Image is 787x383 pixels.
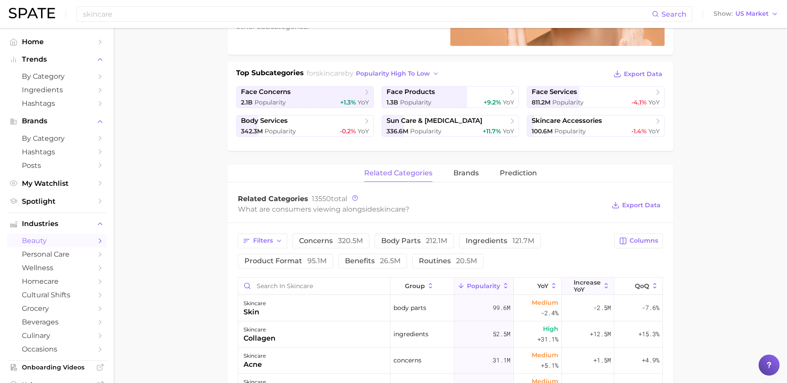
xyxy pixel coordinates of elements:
a: sun care & [MEDICAL_DATA]336.6m Popularity+11.7% YoY [382,115,519,137]
span: Onboarding Videos [22,363,92,371]
div: skincare [244,298,266,309]
span: beauty [22,237,92,245]
span: Popularity [467,282,500,289]
span: +9.2% [484,98,501,106]
a: Posts [7,159,107,172]
span: YoY [358,127,369,135]
span: routines [419,258,477,265]
span: Prediction [500,169,537,177]
a: homecare [7,275,107,288]
span: concerns [299,237,363,244]
span: Filters [253,237,273,244]
span: YoY [358,98,369,106]
span: body parts [381,237,447,244]
span: related categories [364,169,432,177]
a: Hashtags [7,97,107,110]
a: face products1.3b Popularity+9.2% YoY [382,86,519,108]
span: YoY [537,282,548,289]
span: Columns [630,237,658,244]
span: YoY [648,98,660,106]
span: culinary [22,331,92,340]
span: Trends [22,56,92,63]
span: Medium [532,297,558,308]
span: +4.9% [642,355,659,366]
div: acne [244,359,266,370]
span: +12.5m [590,329,611,339]
span: by Category [22,72,92,80]
span: wellness [22,264,92,272]
button: Export Data [609,199,663,211]
button: ShowUS Market [711,8,780,20]
a: face concerns2.1b Popularity+1.3% YoY [236,86,374,108]
span: Related Categories [238,195,308,203]
span: Popularity [552,98,584,106]
a: grocery [7,302,107,315]
span: Popularity [554,127,586,135]
span: for by [306,69,442,77]
span: Industries [22,220,92,228]
a: Hashtags [7,145,107,159]
span: 13550 [312,195,331,203]
a: culinary [7,329,107,342]
span: popularity high to low [356,70,430,77]
h1: Top Subcategories [236,68,304,81]
span: Popularity [410,127,442,135]
span: 95.1m [307,257,327,265]
span: Spotlight [22,197,92,205]
span: -4.1% [631,98,647,106]
span: by Category [22,134,92,143]
span: total [312,195,347,203]
span: personal care [22,250,92,258]
span: Show [714,11,733,16]
span: body parts [393,303,426,313]
span: 342.3m [241,127,263,135]
span: My Watchlist [22,179,92,188]
button: Increase YoY [562,278,614,295]
span: +15.3% [638,329,659,339]
a: by Category [7,132,107,145]
span: Popularity [400,98,432,106]
button: QoQ [614,278,662,295]
span: -0.2% [340,127,356,135]
span: Hashtags [22,99,92,108]
span: 212.1m [426,237,447,245]
span: skincare [316,69,345,77]
a: by Category [7,70,107,83]
span: Ingredients [22,86,92,94]
span: YoY [648,127,660,135]
button: Columns [614,233,663,248]
div: collagen [244,333,275,344]
div: skincare [244,324,275,335]
span: YoY [503,127,514,135]
button: YoY [514,278,562,295]
button: Brands [7,115,107,128]
span: Export Data [624,70,662,78]
span: Popularity [265,127,296,135]
span: cultural shifts [22,291,92,299]
span: YoY [503,98,514,106]
span: product format [244,258,327,265]
span: skincare accessories [532,117,602,125]
span: -2.5m [593,303,611,313]
a: occasions [7,342,107,356]
span: 2.1b [241,98,253,106]
a: Spotlight [7,195,107,208]
span: benefits [345,258,400,265]
span: brands [453,169,479,177]
span: -1.4% [631,127,647,135]
button: Trends [7,53,107,66]
span: body services [241,117,288,125]
span: -2.4% [541,308,558,318]
button: Export Data [611,68,665,80]
span: Brands [22,117,92,125]
a: body services342.3m Popularity-0.2% YoY [236,115,374,137]
a: beauty [7,234,107,247]
button: skincareacneconcerns31.1mMedium+5.1%+1.5m+4.9% [238,348,662,374]
span: High [543,324,558,334]
span: ingredients [466,237,534,244]
span: +1.3% [340,98,356,106]
button: Popularity [454,278,514,295]
span: US Market [735,11,769,16]
a: personal care [7,247,107,261]
span: sun care & [MEDICAL_DATA] [387,117,482,125]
